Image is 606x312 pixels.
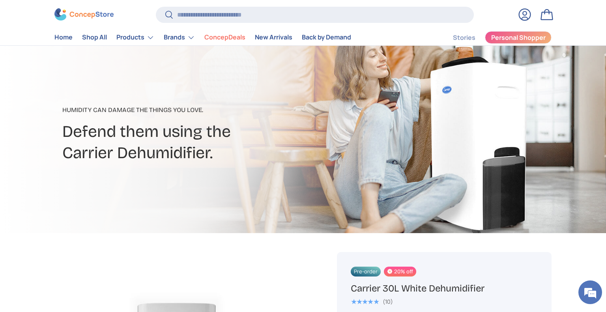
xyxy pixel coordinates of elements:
[351,298,379,306] span: ★★★★★
[255,30,292,45] a: New Arrivals
[383,299,393,305] div: (10)
[159,30,200,45] summary: Brands
[384,267,416,277] span: 20% off
[17,99,138,179] span: We are offline. Please leave us a message.
[351,282,538,295] h1: Carrier 30L White Dehumidifier
[351,297,393,305] a: 5.0 out of 5.0 stars (10)
[129,4,148,23] div: Minimize live chat window
[485,31,552,44] a: Personal Shopper
[62,105,365,115] p: Humidity can damage the things you love.
[54,9,114,21] img: ConcepStore
[434,30,552,45] nav: Secondary
[62,121,365,164] h2: Defend them using the Carrier Dehumidifier.
[453,30,475,45] a: Stories
[112,30,159,45] summary: Products
[204,30,245,45] a: ConcepDeals
[4,215,150,243] textarea: Type your message and click 'Submit'
[491,35,546,41] span: Personal Shopper
[54,30,73,45] a: Home
[351,267,381,277] span: Pre-order
[41,44,133,54] div: Leave a message
[351,298,379,305] div: 5.0 out of 5.0 stars
[54,30,351,45] nav: Primary
[82,30,107,45] a: Shop All
[116,243,143,254] em: Submit
[302,30,351,45] a: Back by Demand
